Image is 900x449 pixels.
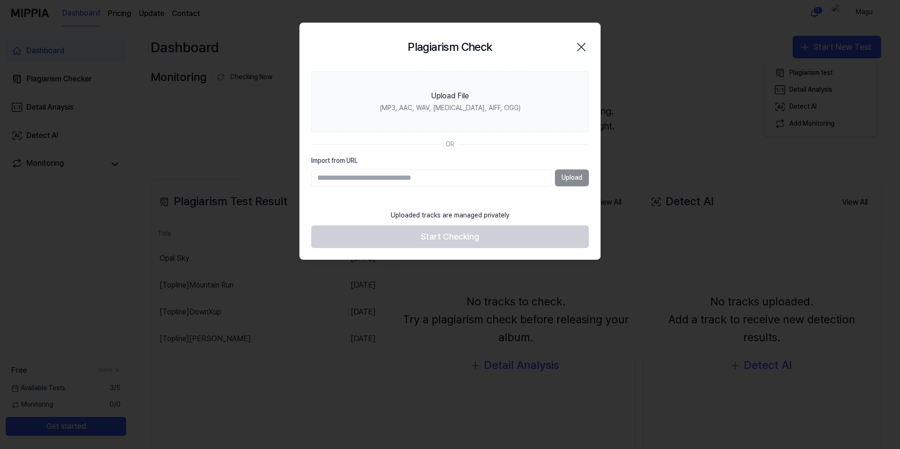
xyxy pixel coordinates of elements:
[408,38,492,56] h2: Plagiarism Check
[385,205,515,226] div: Uploaded tracks are managed privately
[311,156,589,166] label: Import from URL
[380,104,521,113] div: (MP3, AAC, WAV, [MEDICAL_DATA], AIFF, OGG)
[431,90,469,102] div: Upload File
[446,140,454,149] div: OR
